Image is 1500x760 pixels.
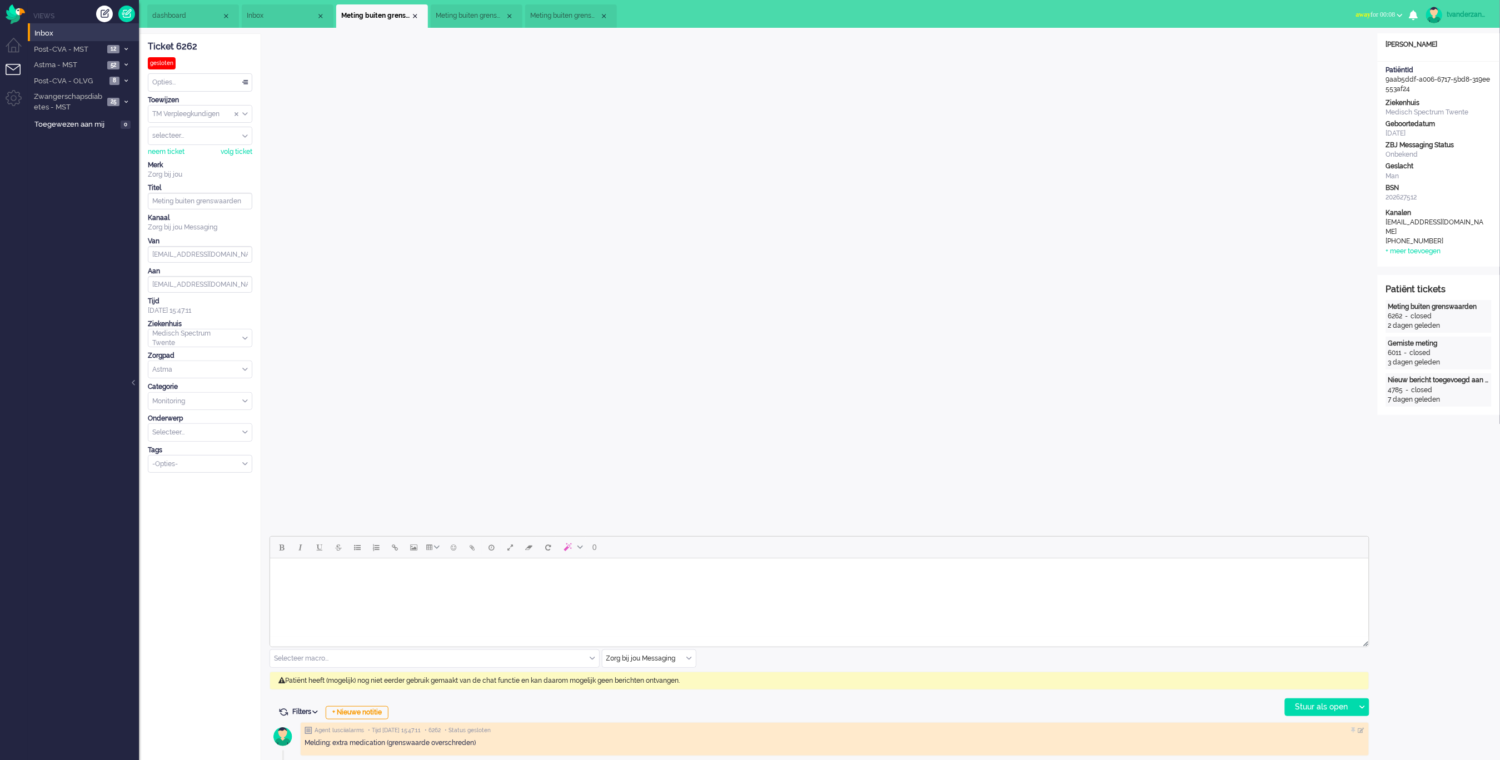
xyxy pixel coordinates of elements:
[6,90,31,115] li: Admin menu
[118,6,135,22] a: Quick Ticket
[270,558,1369,637] iframe: Rich Text Area
[1388,395,1489,404] div: 7 dagen geleden
[32,76,106,87] span: Post-CVA - OLVG
[6,64,31,89] li: Tickets menu
[1386,283,1492,296] div: Patiënt tickets
[148,351,252,361] div: Zorgpad
[33,11,139,21] li: Views
[109,77,119,85] span: 8
[1386,98,1492,108] div: Ziekenhuis
[1386,66,1492,75] div: PatiëntId
[1386,247,1441,256] div: + meer toevoegen
[423,538,444,557] button: Table
[1386,119,1492,129] div: Geboortedatum
[1386,129,1492,138] div: [DATE]
[326,706,388,719] div: + Nieuwe notitie
[269,723,297,751] img: avatar
[152,11,222,21] span: dashboard
[1386,218,1486,237] div: [EMAIL_ADDRESS][DOMAIN_NAME]
[32,44,104,55] span: Post-CVA - MST
[1386,108,1492,117] div: Medisch Spectrum Twente
[148,147,185,157] div: neem ticket
[1378,66,1500,94] div: 9aab5ddf-a006-6717-5bd8-319ee553af24
[148,41,252,53] div: Ticket 6262
[34,28,139,39] span: Inbox
[34,119,117,130] span: Toegewezen aan mij
[107,98,119,106] span: 25
[1411,312,1432,321] div: closed
[148,183,252,193] div: Titel
[1410,348,1431,358] div: closed
[270,672,1369,690] div: Patiënt heeft (mogelijk) nog niet eerder gebruik gemaakt van de chat functie en kan daarom mogeli...
[530,11,600,21] span: Meting buiten grenswaarden
[367,538,386,557] button: Numbered list
[32,118,139,130] a: Toegewezen aan mij 0
[1356,11,1371,18] span: away
[1386,237,1486,246] div: [PHONE_NUMBER]
[1386,172,1492,181] div: Man
[1386,183,1492,193] div: BSN
[1386,150,1492,159] div: Onbekend
[292,708,322,716] span: Filters
[148,297,252,306] div: Tijd
[148,267,252,276] div: Aan
[1388,376,1489,385] div: Nieuw bericht toegevoegd aan gesprek
[1378,40,1500,49] div: [PERSON_NAME]
[1388,339,1489,348] div: Gemiste meting
[32,27,139,39] a: Inbox
[525,4,617,28] li: 6251
[405,538,423,557] button: Insert/edit image
[386,538,405,557] button: Insert/edit link
[436,11,505,21] span: Meting buiten grenswaarden
[431,4,522,28] li: 6374
[148,223,252,232] div: Zorg bij jou Messaging
[368,727,421,734] span: • Tijd [DATE] 15:47:11
[557,538,587,557] button: AI
[272,538,291,557] button: Bold
[1349,3,1409,28] li: awayfor 00:08
[305,727,312,734] img: ic_note_grey.svg
[1285,699,1355,716] div: Stuur als open
[445,727,491,734] span: • Status gesloten
[348,538,367,557] button: Bullet list
[482,538,501,557] button: Delay message
[1403,312,1411,321] div: -
[587,538,602,557] button: 0
[1356,11,1396,18] span: for 00:08
[520,538,539,557] button: Clear formatting
[411,12,420,21] div: Close tab
[1386,162,1492,171] div: Geslacht
[222,12,231,21] div: Close tab
[148,414,252,423] div: Onderwerp
[147,4,239,28] li: Dashboard
[148,127,252,145] div: Assign User
[1386,208,1492,218] div: Kanalen
[1388,348,1402,358] div: 6011
[148,382,252,392] div: Categorie
[96,6,113,22] div: Creëer ticket
[1388,302,1489,312] div: Meting buiten grenswaarden
[6,38,31,63] li: Dashboard menu
[1412,386,1433,395] div: closed
[32,60,104,71] span: Astma - MST
[341,11,411,21] span: Meting buiten grenswaarden
[505,12,514,21] div: Close tab
[148,213,252,223] div: Kanaal
[107,45,119,53] span: 12
[1426,7,1443,23] img: avatar
[501,538,520,557] button: Fullscreen
[539,538,557,557] button: Reset content
[242,4,333,28] li: View
[148,446,252,455] div: Tags
[6,4,25,24] img: flow_omnibird.svg
[1349,7,1409,23] button: awayfor 00:08
[1388,386,1403,395] div: 4785
[1424,7,1489,23] a: tvanderzanden
[315,727,364,734] span: Agent lusciialarms
[1388,312,1403,321] div: 6262
[1388,358,1489,367] div: 3 dagen geleden
[148,319,252,329] div: Ziekenhuis
[444,538,463,557] button: Emoticons
[1403,386,1412,395] div: -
